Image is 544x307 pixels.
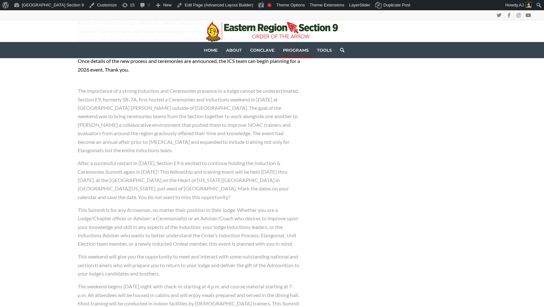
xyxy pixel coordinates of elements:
[313,42,336,58] a: Tools
[279,42,313,58] a: Programs
[78,207,298,247] span: This Summit is for any Arrowman, no matter their position in their lodge. Whether you are a Lodge...
[78,88,299,153] span: The importance of a strong Induction and Ceremonies presence in a lodge cannot be underestimated....
[268,3,271,7] div: Focus keyphrase not set
[336,42,344,58] a: Search
[250,48,275,53] span: Conclave
[226,48,242,53] span: About
[200,42,222,58] a: Home
[78,58,300,72] span: Once details of the new process and ceremonies are announced, the ICS team can begin planning for...
[514,10,523,20] a: Link to Instagram
[246,42,279,58] a: Conclave
[204,48,218,53] span: Home
[495,10,504,20] a: Link to Twitter
[283,48,309,53] span: Programs
[523,10,533,20] a: Link to Youtube
[78,160,289,200] span: After a successful restart in [DATE], Section E9 is excited to continue holding the Induction & C...
[504,10,513,20] a: Link to Facebook
[78,253,299,276] span: This weekend will give you the opportunity to meet and interact with some outstanding national an...
[519,3,524,7] span: AJ
[317,48,332,53] span: Tools
[222,42,246,58] a: About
